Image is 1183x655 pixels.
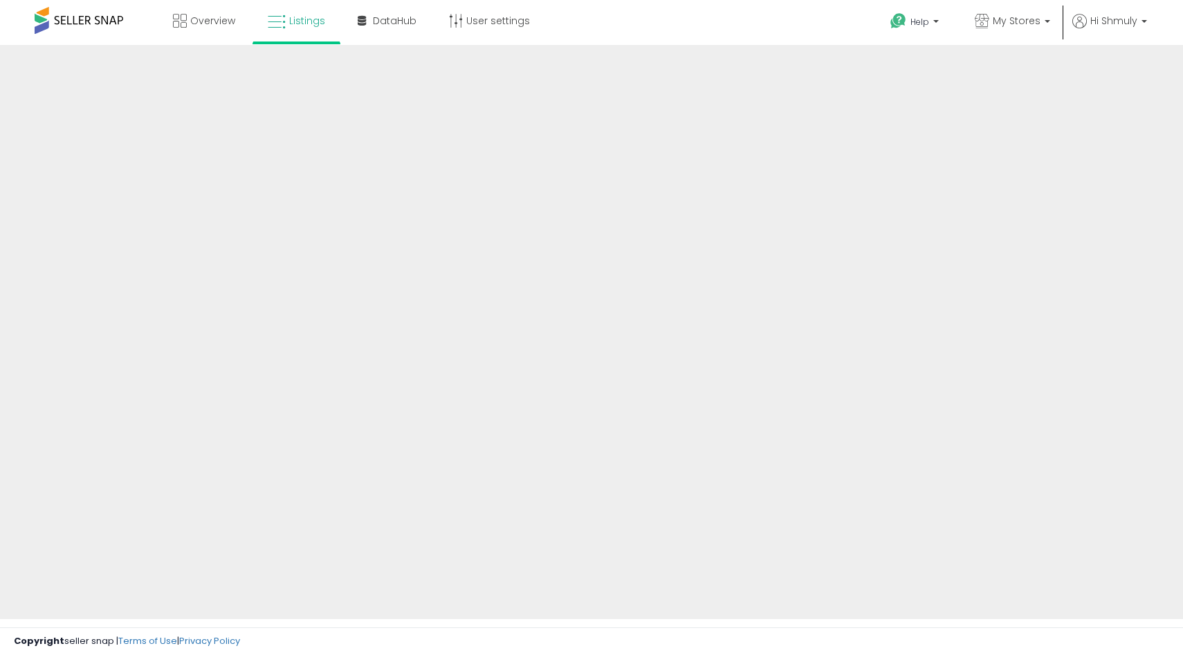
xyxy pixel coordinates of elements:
span: Help [910,16,929,28]
a: Help [879,2,953,45]
a: Hi Shmuly [1072,14,1147,45]
span: My Stores [993,14,1040,28]
span: DataHub [373,14,416,28]
span: Hi Shmuly [1090,14,1137,28]
span: Overview [190,14,235,28]
span: Listings [289,14,325,28]
i: Get Help [890,12,907,30]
